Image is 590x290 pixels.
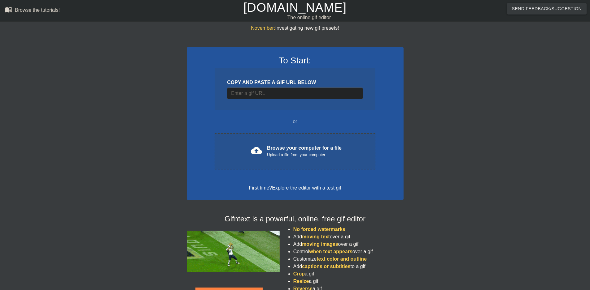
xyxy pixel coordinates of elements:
span: when text appears [309,249,352,254]
a: Browse the tutorials! [5,6,60,15]
li: Customize [293,255,404,263]
span: Resize [293,279,309,284]
span: No forced watermarks [293,227,345,232]
div: Browse your computer for a file [267,144,342,158]
span: Crop [293,271,305,276]
span: menu_book [5,6,12,13]
span: Send Feedback/Suggestion [512,5,582,13]
li: Add over a gif [293,233,404,241]
div: Browse the tutorials! [15,7,60,13]
div: COPY AND PASTE A GIF URL BELOW [227,79,363,86]
a: [DOMAIN_NAME] [243,1,347,14]
div: Investigating new gif presets! [187,24,404,32]
span: moving images [302,241,338,247]
button: Send Feedback/Suggestion [507,3,587,15]
li: a gif [293,278,404,285]
div: Upload a file from your computer [267,152,342,158]
li: Add over a gif [293,241,404,248]
li: a gif [293,270,404,278]
span: cloud_upload [251,145,262,156]
img: football_small.gif [187,231,280,272]
li: Control over a gif [293,248,404,255]
h4: Gifntext is a powerful, online, free gif editor [187,215,404,224]
span: text color and outline [317,256,367,262]
span: captions or subtitles [302,264,350,269]
li: Add to a gif [293,263,404,270]
input: Username [227,87,363,99]
div: or [203,118,387,125]
h3: To Start: [195,55,396,66]
span: moving text [302,234,330,239]
span: November: [251,25,275,31]
div: The online gif editor [200,14,418,21]
a: Explore the editor with a test gif [272,185,341,190]
div: First time? [195,184,396,192]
